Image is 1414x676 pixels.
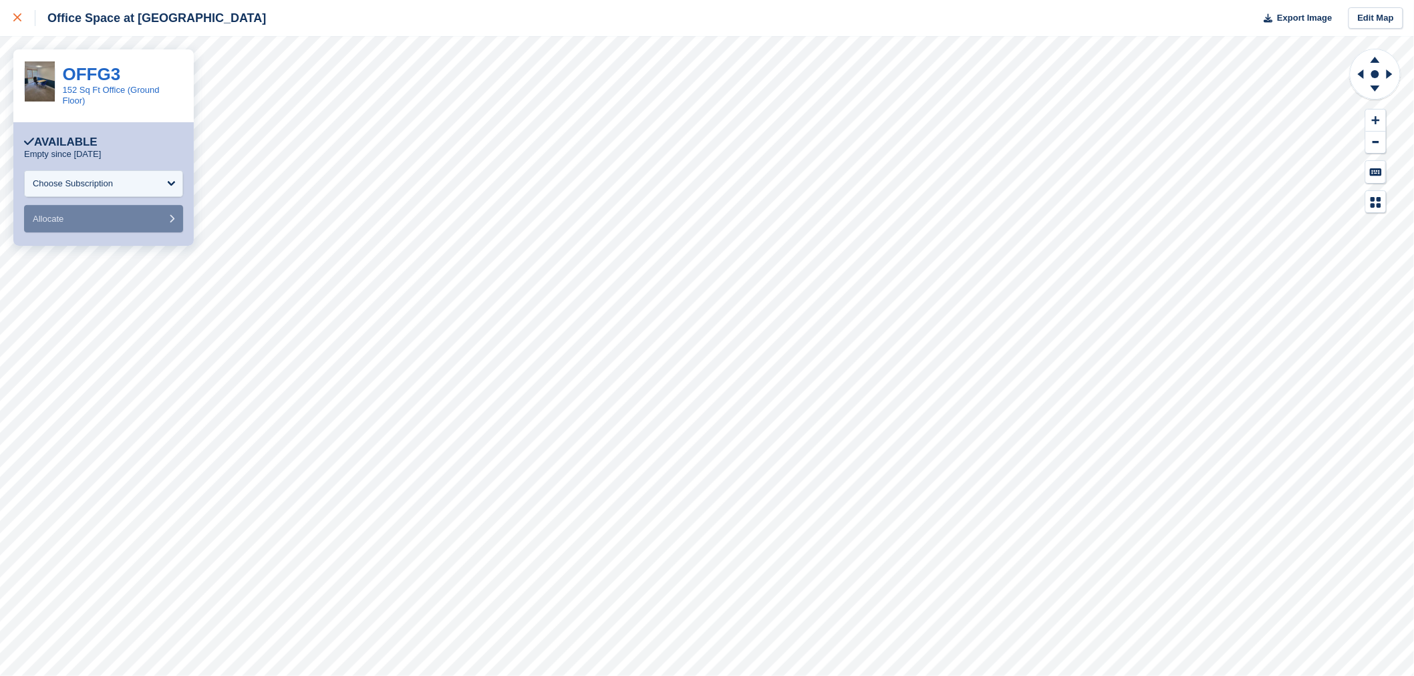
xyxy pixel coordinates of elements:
img: 20220616_111009.jpg [25,61,55,102]
a: 152 Sq Ft Office (Ground Floor) [62,85,159,106]
p: Empty since [DATE] [24,149,101,160]
div: Office Space at [GEOGRAPHIC_DATA] [35,10,266,26]
a: Edit Map [1349,7,1403,29]
span: Allocate [33,214,63,224]
a: OFFG3 [62,64,120,84]
button: Allocate [24,205,183,232]
span: Export Image [1277,11,1332,25]
div: Choose Subscription [33,177,113,190]
button: Keyboard Shortcuts [1366,161,1386,183]
button: Zoom In [1366,110,1386,132]
button: Zoom Out [1366,132,1386,154]
button: Map Legend [1366,191,1386,213]
div: Available [24,136,98,149]
button: Export Image [1256,7,1332,29]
